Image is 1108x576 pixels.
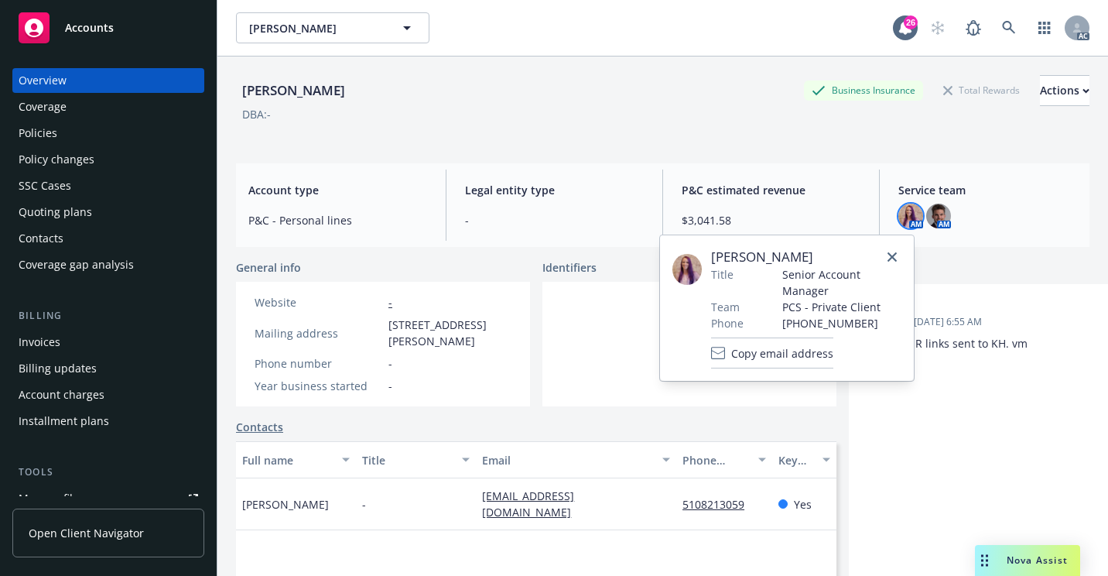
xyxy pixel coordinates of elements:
[242,496,329,513] span: [PERSON_NAME]
[356,441,476,478] button: Title
[236,441,356,478] button: Full name
[12,409,204,434] a: Installment plans
[12,121,204,146] a: Policies
[782,315,901,331] span: [PHONE_NUMBER]
[861,297,1090,313] span: -
[19,356,97,381] div: Billing updates
[236,259,301,276] span: General info
[12,486,204,511] a: Manage files
[465,182,644,198] span: Legal entity type
[711,315,744,331] span: Phone
[672,254,702,285] img: employee photo
[255,294,382,310] div: Website
[242,106,271,122] div: DBA: -
[12,173,204,198] a: SSC Cases
[65,22,114,34] span: Accounts
[12,330,204,355] a: Invoices
[682,212,860,228] span: $3,041.58
[782,266,901,299] span: Senior Account Manager
[388,355,392,372] span: -
[1040,75,1089,106] button: Actions
[12,68,204,93] a: Overview
[935,81,1028,100] div: Total Rewards
[465,212,644,228] span: -
[711,299,740,315] span: Team
[388,378,392,394] span: -
[19,409,109,434] div: Installment plans
[861,336,1028,351] span: 10/29 - BOR links sent to KH. vm
[19,486,84,511] div: Manage files
[883,248,901,266] a: close
[476,441,676,478] button: Email
[804,81,923,100] div: Business Insurance
[12,252,204,277] a: Coverage gap analysis
[975,545,994,576] div: Drag to move
[236,81,351,101] div: [PERSON_NAME]
[19,330,60,355] div: Invoices
[248,212,427,228] span: P&C - Personal lines
[255,355,382,372] div: Phone number
[388,317,511,349] span: [STREET_ADDRESS][PERSON_NAME]
[898,204,923,228] img: photo
[711,248,901,266] span: [PERSON_NAME]
[904,15,918,29] div: 26
[778,452,813,468] div: Key contact
[926,204,951,228] img: photo
[711,338,833,369] button: Copy email address
[249,20,383,36] span: [PERSON_NAME]
[255,378,382,394] div: Year business started
[12,6,204,50] a: Accounts
[794,496,812,513] span: Yes
[772,441,836,478] button: Key contact
[1040,76,1089,105] div: Actions
[12,356,204,381] a: Billing updates
[19,94,67,119] div: Coverage
[676,441,772,478] button: Phone number
[482,452,653,468] div: Email
[12,226,204,251] a: Contacts
[12,200,204,225] a: Quoting plans
[236,419,283,435] a: Contacts
[542,259,597,276] span: Identifiers
[922,12,953,43] a: Start snowing
[242,452,333,468] div: Full name
[19,226,63,251] div: Contacts
[1029,12,1060,43] a: Switch app
[898,182,1077,198] span: Service team
[993,12,1024,43] a: Search
[682,182,860,198] span: P&C estimated revenue
[1007,554,1068,567] span: Nova Assist
[975,545,1080,576] button: Nova Assist
[19,252,134,277] div: Coverage gap analysis
[362,496,366,513] span: -
[682,452,749,468] div: Phone number
[29,525,144,541] span: Open Client Navigator
[19,382,104,407] div: Account charges
[19,68,67,93] div: Overview
[12,465,204,480] div: Tools
[12,308,204,324] div: Billing
[236,12,429,43] button: [PERSON_NAME]
[19,200,92,225] div: Quoting plans
[731,345,833,362] span: Copy email address
[12,382,204,407] a: Account charges
[711,266,734,283] span: Title
[782,299,901,315] span: PCS - Private Client
[19,147,94,172] div: Policy changes
[482,489,583,519] a: [EMAIL_ADDRESS][DOMAIN_NAME]
[362,452,453,468] div: Title
[255,325,382,341] div: Mailing address
[958,12,989,43] a: Report a Bug
[388,295,392,310] a: -
[12,94,204,119] a: Coverage
[248,182,427,198] span: Account type
[19,121,57,146] div: Policies
[682,497,757,512] a: 5108213059
[19,173,71,198] div: SSC Cases
[12,147,204,172] a: Policy changes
